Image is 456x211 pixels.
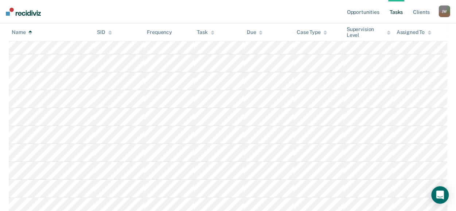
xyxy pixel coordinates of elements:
[97,29,112,35] div: SID
[431,186,449,204] div: Open Intercom Messenger
[297,29,327,35] div: Case Type
[197,29,214,35] div: Task
[439,5,450,17] button: JW
[247,29,263,35] div: Due
[396,29,431,35] div: Assigned To
[347,26,391,38] div: Supervision Level
[147,29,172,35] div: Frequency
[439,5,450,17] div: J W
[12,29,32,35] div: Name
[6,8,41,16] img: Recidiviz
